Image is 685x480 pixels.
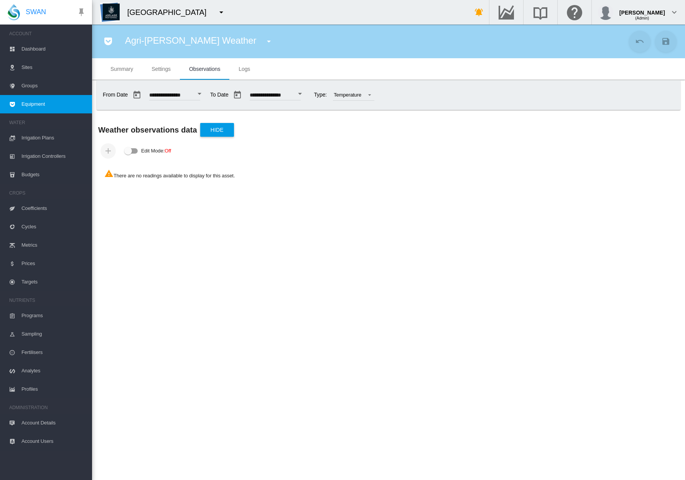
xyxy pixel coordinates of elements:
span: Profiles [21,380,86,398]
span: Prices [21,254,86,273]
span: Sampling [21,325,86,343]
md-icon: icon-menu-down [264,37,273,46]
span: Irrigation Controllers [21,147,86,165]
button: icon-menu-down [214,5,229,20]
span: Groups [21,77,86,95]
span: Targets [21,273,86,291]
div: [GEOGRAPHIC_DATA] [127,7,213,18]
button: icon-menu-down [261,34,277,49]
md-icon: icon-undo [635,37,644,46]
div: Edit Mode: [141,146,171,156]
md-icon: icon-plus [104,146,113,156]
span: Off [165,148,171,154]
md-icon: icon-pocket [104,37,113,46]
b: Weather observations data [98,126,197,134]
span: Analytes [21,362,86,380]
button: icon-pocket [100,34,116,49]
button: md-calendar [230,87,245,103]
md-icon: icon-pin [77,8,86,17]
span: ADMINISTRATION [9,401,86,414]
div: Temperature [334,92,361,98]
div: There are no readings available to display for this asset. [98,163,679,185]
span: Type: [314,91,327,99]
span: Sites [21,58,86,77]
button: Save Changes [655,31,677,52]
span: Logs [239,66,250,72]
div: [PERSON_NAME] [619,6,665,13]
span: Coefficients [21,199,86,218]
button: Cancel Changes [629,31,650,52]
span: SWAN [26,7,46,17]
span: Agri-[PERSON_NAME] Weather [125,35,256,46]
span: CROPS [9,187,86,199]
md-icon: icon-content-save [661,37,670,46]
button: Open calendar [293,87,307,101]
md-icon: icon-chevron-down [670,8,679,17]
span: WATER [9,116,86,129]
span: Budgets [21,165,86,184]
button: Open calendar [193,87,206,101]
span: Programs [21,306,86,325]
span: Irrigation Plans [21,129,86,147]
span: Settings [151,66,171,72]
span: ACCOUNT [9,28,86,40]
md-icon: Click here for help [565,8,584,17]
span: Account Details [21,414,86,432]
span: From Date [103,87,204,103]
md-icon: icon-menu-down [217,8,226,17]
span: Fertilisers [21,343,86,362]
md-switch: Edit Mode: Off [124,145,171,157]
span: Dashboard [21,40,86,58]
button: icon-bell-ring [471,5,487,20]
button: md-calendar [129,87,145,103]
span: Observations [189,66,220,72]
md-icon: icon-bell-ring [474,8,484,17]
img: SWAN-Landscape-Logo-Colour-drop.png [8,4,20,20]
img: Z [100,3,120,22]
span: (Admin) [635,16,649,20]
span: Cycles [21,218,86,236]
span: NUTRIENTS [9,294,86,306]
md-icon: Go to the Data Hub [497,8,515,17]
img: profile.jpg [598,5,613,20]
span: Metrics [21,236,86,254]
button: Hide [200,123,234,137]
button: Add Weather Rollup Obs Record [100,143,116,159]
span: To Date [210,87,305,103]
md-icon: Search the knowledge base [531,8,550,17]
span: Equipment [21,95,86,113]
span: Summary [110,66,133,72]
span: Account Users [21,432,86,451]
